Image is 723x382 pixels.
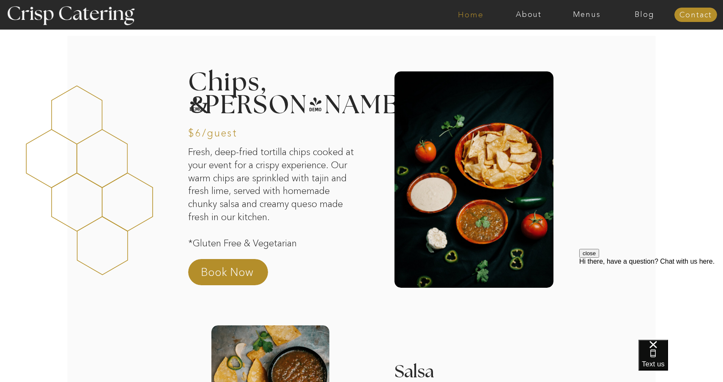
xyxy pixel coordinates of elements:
p: Fresh, deep-fried tortilla chips cooked at your event for a crispy experience. Our warm chips are... [188,146,355,278]
h2: Chips, [PERSON_NAME] [188,71,351,118]
a: Contact [674,11,717,19]
iframe: podium webchat widget prompt [579,249,723,350]
iframe: podium webchat widget bubble [638,340,723,382]
a: Blog [616,11,674,19]
a: Home [442,11,500,19]
h3: Salsa [394,363,535,371]
h2: & [190,93,353,118]
a: Book Now [201,265,275,285]
a: About [500,11,558,19]
h3: $6/guest [188,128,236,136]
a: Menus [558,11,616,19]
